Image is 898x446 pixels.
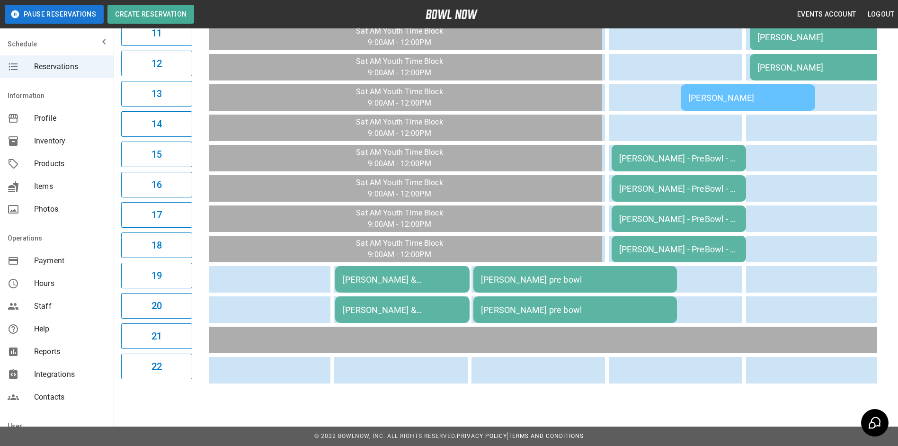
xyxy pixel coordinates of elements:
span: Hours [34,278,106,289]
span: Integrations [34,369,106,380]
button: 18 [121,232,192,258]
h6: 20 [151,298,162,313]
a: Terms and Conditions [508,433,584,439]
span: Reports [34,346,106,357]
span: Inventory [34,135,106,147]
span: Payment [34,255,106,267]
span: Products [34,158,106,169]
h6: 11 [151,26,162,41]
span: Profile [34,113,106,124]
button: 20 [121,293,192,319]
div: [PERSON_NAME] - PreBowl - 2 Leagues [619,214,738,224]
button: 21 [121,323,192,349]
button: Pause Reservations [5,5,104,24]
button: 16 [121,172,192,197]
h6: 16 [151,177,162,192]
h6: 13 [151,86,162,101]
span: Contacts [34,392,106,403]
div: [PERSON_NAME] & [PERSON_NAME] pre bowl [343,305,462,315]
span: Items [34,181,106,192]
button: 14 [121,111,192,137]
h6: 21 [151,329,162,344]
h6: 12 [151,56,162,71]
h6: 19 [151,268,162,283]
h6: 15 [151,147,162,162]
h6: 22 [151,359,162,374]
button: 19 [121,263,192,288]
h6: 14 [151,116,162,132]
div: [PERSON_NAME] [688,93,808,103]
button: 17 [121,202,192,228]
div: [PERSON_NAME] & [PERSON_NAME] pre bowl [343,275,462,285]
a: Privacy Policy [457,433,507,439]
button: Create Reservation [107,5,194,24]
span: Photos [34,204,106,215]
button: 12 [121,51,192,76]
div: [PERSON_NAME] pre bowl [481,275,669,285]
span: Help [34,323,106,335]
button: Logout [864,6,898,23]
span: © 2022 BowlNow, Inc. All Rights Reserved. [314,433,457,439]
img: logo [426,9,478,19]
h6: 18 [151,238,162,253]
div: [PERSON_NAME] - PreBowl - 2 Leagues [619,184,738,194]
button: 11 [121,20,192,46]
button: 13 [121,81,192,107]
span: Staff [34,301,106,312]
h6: 17 [151,207,162,223]
div: [PERSON_NAME] pre bowl [481,305,669,315]
span: Reservations [34,61,106,72]
button: 22 [121,354,192,379]
div: [PERSON_NAME] - PreBowl - 2 Leagues [619,244,738,254]
button: 15 [121,142,192,167]
button: Events Account [793,6,860,23]
div: [PERSON_NAME] - PreBowl - 2 Leagues [619,153,738,163]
